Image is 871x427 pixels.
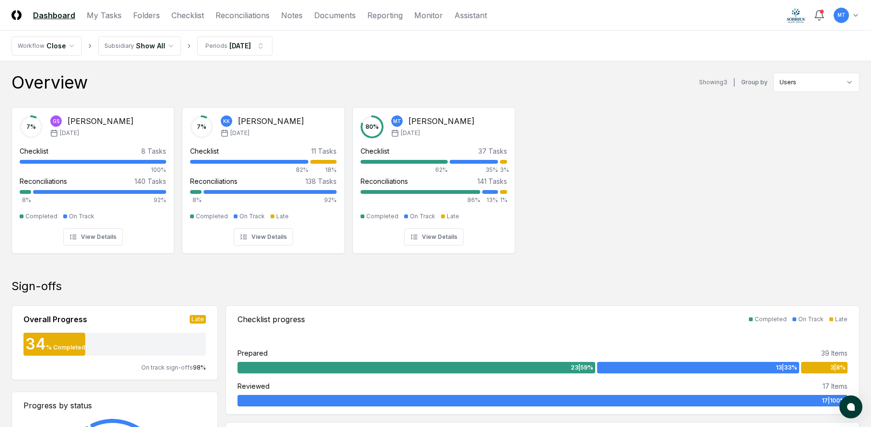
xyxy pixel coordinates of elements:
[69,212,94,221] div: On Track
[60,129,79,137] span: [DATE]
[822,396,846,405] span: 17 | 100 %
[314,10,356,21] a: Documents
[823,381,848,391] div: 17 Items
[366,212,398,221] div: Completed
[190,146,219,156] div: Checklist
[311,146,337,156] div: 11 Tasks
[46,343,85,352] div: % Completed
[197,36,272,56] button: Periods[DATE]
[11,36,272,56] nav: breadcrumb
[454,10,487,21] a: Assistant
[447,212,459,221] div: Late
[234,228,293,246] button: View Details
[230,129,249,137] span: [DATE]
[500,166,507,174] div: 3%
[361,176,408,186] div: Reconciliations
[833,7,850,24] button: MT
[104,42,134,50] div: Subsidiary
[190,196,202,204] div: 8%
[787,8,806,23] img: Sobrius logo
[393,118,401,125] span: MT
[482,196,498,204] div: 13%
[733,78,735,88] div: |
[141,146,166,156] div: 8 Tasks
[361,166,448,174] div: 62%
[25,212,57,221] div: Completed
[11,73,88,92] div: Overview
[741,79,768,85] label: Group by
[141,364,193,371] span: On track sign-offs
[33,196,166,204] div: 92%
[11,279,860,294] div: Sign-offs
[196,212,228,221] div: Completed
[190,166,308,174] div: 82%
[33,10,75,21] a: Dashboard
[500,196,507,204] div: 1%
[204,196,337,204] div: 92%
[11,100,174,254] a: 7%GS[PERSON_NAME][DATE]Checklist8 Tasks100%Reconciliations140 Tasks8%92%CompletedOn TrackView Det...
[171,10,204,21] a: Checklist
[226,305,860,415] a: Checklist progressCompletedOn TrackLatePrepared39 Items23|59%13|33%3|8%Reviewed17 Items17|100%
[281,10,303,21] a: Notes
[23,314,87,325] div: Overall Progress
[20,166,166,174] div: 100%
[23,400,206,411] div: Progress by status
[821,348,848,358] div: 39 Items
[215,10,270,21] a: Reconciliations
[478,146,507,156] div: 37 Tasks
[404,228,464,246] button: View Details
[310,166,337,174] div: 18%
[776,363,797,372] span: 13 | 33 %
[53,118,59,125] span: GS
[837,11,846,19] span: MT
[699,78,727,87] div: Showing 3
[238,314,305,325] div: Checklist progress
[839,395,862,418] button: atlas-launcher
[193,364,206,371] span: 98 %
[238,381,270,391] div: Reviewed
[352,100,515,254] a: 80%MT[PERSON_NAME][DATE]Checklist37 Tasks62%35%3%Reconciliations141 Tasks86%13%1%CompletedOn Trac...
[276,212,289,221] div: Late
[477,176,507,186] div: 141 Tasks
[361,146,389,156] div: Checklist
[755,315,787,324] div: Completed
[238,348,268,358] div: Prepared
[414,10,443,21] a: Monitor
[20,146,48,156] div: Checklist
[87,10,122,21] a: My Tasks
[361,196,480,204] div: 86%
[190,176,238,186] div: Reconciliations
[835,315,848,324] div: Late
[182,100,345,254] a: 7%KK[PERSON_NAME][DATE]Checklist11 Tasks82%18%Reconciliations138 Tasks8%92%CompletedOn TrackLateV...
[571,363,593,372] span: 23 | 59 %
[205,42,227,50] div: Periods
[367,10,403,21] a: Reporting
[135,176,166,186] div: 140 Tasks
[18,42,45,50] div: Workflow
[305,176,337,186] div: 138 Tasks
[68,115,134,127] div: [PERSON_NAME]
[223,118,230,125] span: KK
[238,115,304,127] div: [PERSON_NAME]
[410,212,435,221] div: On Track
[63,228,123,246] button: View Details
[798,315,824,324] div: On Track
[20,176,67,186] div: Reconciliations
[408,115,475,127] div: [PERSON_NAME]
[20,196,31,204] div: 8%
[190,315,206,324] div: Late
[239,212,265,221] div: On Track
[133,10,160,21] a: Folders
[830,363,846,372] span: 3 | 8 %
[11,10,22,20] img: Logo
[401,129,420,137] span: [DATE]
[450,166,498,174] div: 35%
[23,337,46,352] div: 34
[229,41,251,51] div: [DATE]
